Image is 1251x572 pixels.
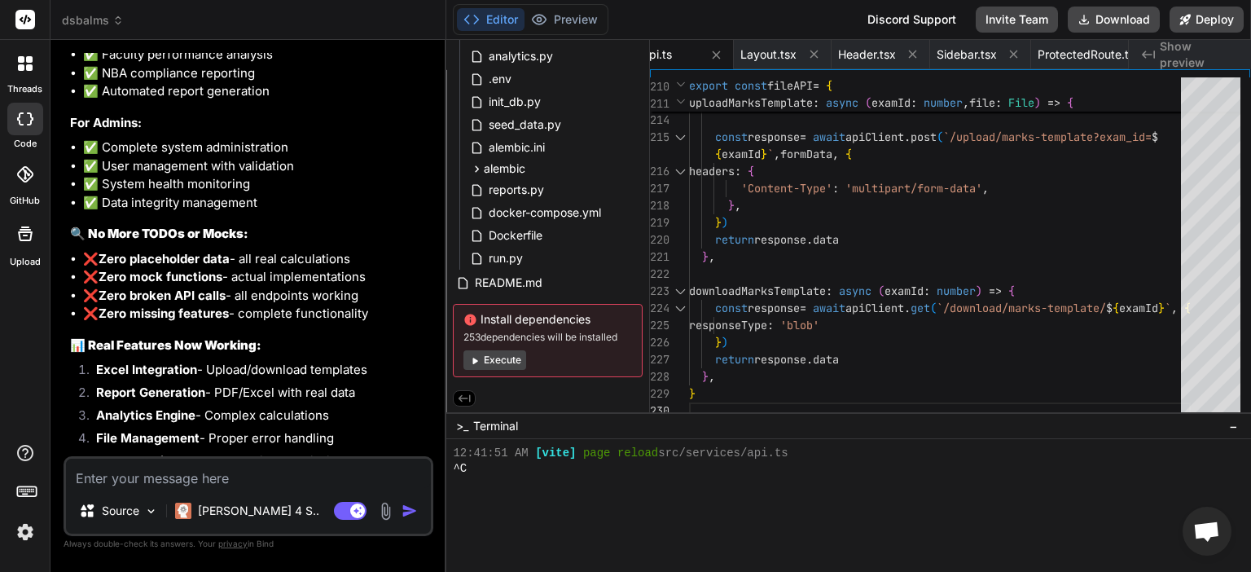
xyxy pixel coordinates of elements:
button: Invite Team [976,7,1058,33]
div: 217 [650,180,668,197]
img: Pick Models [144,504,158,518]
span: analytics.py [487,46,555,66]
span: data [813,232,839,247]
span: = [800,130,806,144]
strong: Zero placeholder data [99,251,230,266]
span: alembic [484,161,525,177]
li: ✅ System health monitoring [83,175,430,194]
li: ❌ - complete functionality [83,305,430,323]
span: Terminal [473,418,518,434]
label: threads [7,82,42,96]
span: Header.tsx [838,46,896,63]
span: , [832,147,839,161]
span: response [754,232,806,247]
img: attachment [376,502,395,521]
strong: Zero mock functions [99,269,222,284]
span: headers [689,164,735,178]
span: . [904,301,911,315]
div: 222 [650,266,668,283]
li: ❌ - actual implementations [83,268,430,287]
span: . [806,352,813,367]
li: ✅ Faculty performance analysis [83,46,430,64]
span: file [969,95,995,110]
strong: Excel Integration [96,362,197,377]
div: 227 [650,351,668,368]
span: = [813,78,819,93]
span: { [1067,95,1073,110]
span: => [1047,95,1060,110]
span: } [1158,301,1165,315]
div: 215 [650,129,668,146]
span: : [911,95,917,110]
button: Deploy [1170,7,1244,33]
span: } [761,147,767,161]
li: - Upload/download templates [83,361,430,384]
li: ✅ User management with validation [83,157,430,176]
span: README.md [473,273,544,293]
span: { [845,147,852,161]
span: , [709,249,715,264]
span: = [800,301,806,315]
strong: File Management [96,430,200,446]
span: number [924,95,963,110]
div: 216 [650,163,668,180]
span: : [832,181,839,196]
label: code [14,137,37,151]
span: page reload [583,446,658,461]
li: ❌ - all real calculations [83,250,430,269]
strong: 📊 Real Features Now Working: [70,337,261,353]
span: 210 [650,78,668,95]
span: response [748,301,800,315]
span: export [689,78,728,93]
span: response [754,352,806,367]
div: 229 [650,385,668,403]
span: return [715,232,754,247]
div: 225 [650,317,668,334]
span: response [748,130,800,144]
span: ( [937,130,943,144]
span: { [826,78,832,93]
span: , [774,147,780,161]
strong: Zero missing features [99,306,229,321]
span: reports.py [487,180,546,200]
strong: Zero broken API calls [99,288,226,303]
div: 223 [650,283,668,300]
span: Install dependencies [463,311,632,328]
span: apiClient [845,301,904,315]
span: } [702,369,709,384]
span: { [715,147,722,161]
span: seed_data.py [487,115,563,134]
div: Click to collapse the range. [669,163,691,180]
img: settings [11,518,39,546]
span: [vite] [535,446,576,461]
span: . [806,232,813,247]
strong: Role Security [96,453,176,469]
span: ) [722,335,728,350]
span: src/services/api.ts [658,446,788,461]
span: 'Content-Type' [741,181,832,196]
span: File [1008,95,1034,110]
p: Always double-check its answers. Your in Bind [64,536,433,552]
span: 'blob' [780,318,819,332]
strong: 🔍 No More TODOs or Mocks: [70,226,248,241]
div: 228 [650,368,668,385]
label: GitHub [10,194,40,208]
button: Download [1068,7,1160,33]
span: privacy [218,539,248,548]
span: $ [1106,301,1113,315]
span: Show preview [1160,38,1238,71]
span: : [813,95,819,110]
span: docker-compose.yml [487,203,603,222]
li: ✅ NBA compliance reporting [83,64,430,83]
span: examId [871,95,911,110]
span: Sidebar.tsx [937,46,997,63]
button: − [1226,413,1241,439]
span: `/download/marks-template/ [937,301,1106,315]
span: 211 [650,95,668,112]
span: , [963,95,969,110]
span: : [826,284,832,298]
button: Preview [525,8,604,31]
strong: Report Generation [96,385,205,400]
span: : [767,318,774,332]
span: { [1113,301,1119,315]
